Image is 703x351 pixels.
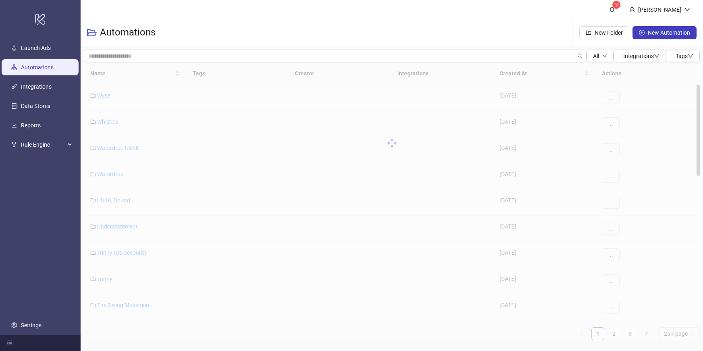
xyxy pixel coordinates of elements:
[577,53,583,59] span: search
[21,83,52,90] a: Integrations
[666,50,700,62] button: Tagsdown
[614,50,666,62] button: Integrationsdown
[623,53,659,59] span: Integrations
[21,137,65,153] span: Rule Engine
[654,53,659,59] span: down
[21,122,41,129] a: Reports
[688,53,693,59] span: down
[676,53,693,59] span: Tags
[593,53,599,59] span: All
[639,30,645,35] span: plus-circle
[579,26,629,39] button: New Folder
[612,1,620,9] sup: 3
[595,29,623,36] span: New Folder
[587,50,614,62] button: Alldown
[632,26,697,39] button: New Automation
[629,7,635,12] span: user
[648,29,690,36] span: New Automation
[684,7,690,12] span: down
[609,6,615,12] span: bell
[100,26,156,39] h3: Automations
[11,142,17,147] span: fork
[635,5,684,14] div: [PERSON_NAME]
[21,45,51,51] a: Launch Ads
[87,28,97,37] span: folder-open
[6,340,12,346] span: menu-fold
[586,30,591,35] span: folder-add
[21,64,54,71] a: Automations
[602,54,607,58] span: down
[615,2,618,8] span: 3
[21,322,41,328] a: Settings
[21,103,50,109] a: Data Stores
